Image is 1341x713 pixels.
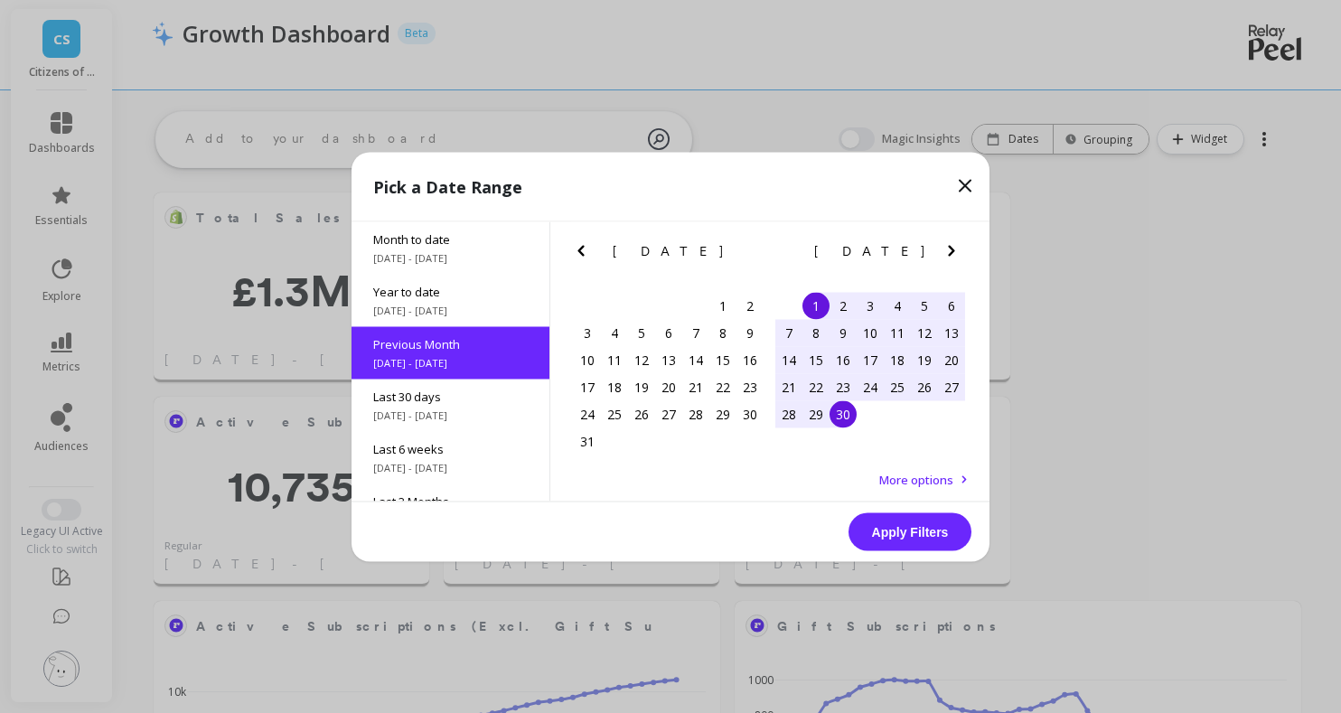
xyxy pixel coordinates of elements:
span: Month to date [373,230,528,247]
div: Choose Tuesday, August 19th, 2025 [628,373,655,400]
div: Choose Sunday, August 10th, 2025 [574,346,601,373]
div: Choose Wednesday, September 10th, 2025 [857,319,884,346]
div: Choose Sunday, September 14th, 2025 [775,346,802,373]
button: Previous Month [772,239,801,268]
div: Choose Friday, August 29th, 2025 [709,400,736,427]
div: Choose Friday, August 22nd, 2025 [709,373,736,400]
div: Choose Tuesday, August 5th, 2025 [628,319,655,346]
span: [DATE] - [DATE] [373,303,528,317]
div: Choose Tuesday, September 23rd, 2025 [830,373,857,400]
span: Last 30 days [373,388,528,404]
div: Choose Sunday, August 24th, 2025 [574,400,601,427]
div: Choose Saturday, August 2nd, 2025 [736,292,764,319]
p: Pick a Date Range [373,174,522,199]
div: Choose Monday, August 11th, 2025 [601,346,628,373]
div: Choose Thursday, September 18th, 2025 [884,346,911,373]
div: Choose Friday, September 19th, 2025 [911,346,938,373]
div: Choose Tuesday, August 26th, 2025 [628,400,655,427]
div: Choose Monday, September 1st, 2025 [802,292,830,319]
button: Next Month [739,239,768,268]
span: [DATE] [613,243,726,258]
div: Choose Saturday, August 30th, 2025 [736,400,764,427]
div: Choose Friday, August 15th, 2025 [709,346,736,373]
div: Choose Thursday, August 21st, 2025 [682,373,709,400]
div: Choose Sunday, August 3rd, 2025 [574,319,601,346]
div: Choose Wednesday, September 17th, 2025 [857,346,884,373]
span: More options [879,471,953,487]
div: Choose Monday, September 15th, 2025 [802,346,830,373]
div: Choose Monday, August 18th, 2025 [601,373,628,400]
div: Choose Wednesday, August 27th, 2025 [655,400,682,427]
div: Choose Saturday, August 9th, 2025 [736,319,764,346]
span: Year to date [373,283,528,299]
div: Choose Thursday, August 7th, 2025 [682,319,709,346]
div: Choose Thursday, September 25th, 2025 [884,373,911,400]
div: Choose Sunday, August 17th, 2025 [574,373,601,400]
div: Choose Wednesday, September 3rd, 2025 [857,292,884,319]
div: Choose Saturday, September 20th, 2025 [938,346,965,373]
div: Choose Saturday, September 6th, 2025 [938,292,965,319]
div: Choose Friday, September 12th, 2025 [911,319,938,346]
button: Apply Filters [849,512,971,550]
span: Previous Month [373,335,528,352]
div: Choose Wednesday, August 20th, 2025 [655,373,682,400]
div: Choose Thursday, September 4th, 2025 [884,292,911,319]
span: [DATE] - [DATE] [373,355,528,370]
div: Choose Saturday, August 16th, 2025 [736,346,764,373]
span: Last 3 Months [373,493,528,509]
button: Next Month [941,239,970,268]
div: Choose Thursday, August 14th, 2025 [682,346,709,373]
div: Choose Monday, September 29th, 2025 [802,400,830,427]
div: Choose Tuesday, September 9th, 2025 [830,319,857,346]
div: Choose Friday, September 5th, 2025 [911,292,938,319]
div: Choose Sunday, September 21st, 2025 [775,373,802,400]
div: Choose Friday, September 26th, 2025 [911,373,938,400]
div: month 2025-08 [574,292,764,455]
div: Choose Tuesday, September 30th, 2025 [830,400,857,427]
div: Choose Monday, August 25th, 2025 [601,400,628,427]
div: Choose Wednesday, August 6th, 2025 [655,319,682,346]
div: Choose Friday, August 1st, 2025 [709,292,736,319]
span: Last 6 weeks [373,440,528,456]
div: Choose Sunday, August 31st, 2025 [574,427,601,455]
div: Choose Monday, September 22nd, 2025 [802,373,830,400]
div: Choose Tuesday, August 12th, 2025 [628,346,655,373]
div: Choose Sunday, September 28th, 2025 [775,400,802,427]
div: Choose Tuesday, September 16th, 2025 [830,346,857,373]
span: [DATE] - [DATE] [373,408,528,422]
div: Choose Tuesday, September 2nd, 2025 [830,292,857,319]
div: Choose Saturday, August 23rd, 2025 [736,373,764,400]
div: Choose Sunday, September 7th, 2025 [775,319,802,346]
span: [DATE] - [DATE] [373,460,528,474]
button: Previous Month [570,239,599,268]
div: month 2025-09 [775,292,965,427]
span: [DATE] [814,243,927,258]
div: Choose Monday, August 4th, 2025 [601,319,628,346]
div: Choose Friday, August 8th, 2025 [709,319,736,346]
div: Choose Wednesday, September 24th, 2025 [857,373,884,400]
div: Choose Thursday, August 28th, 2025 [682,400,709,427]
div: Choose Thursday, September 11th, 2025 [884,319,911,346]
div: Choose Monday, September 8th, 2025 [802,319,830,346]
div: Choose Saturday, September 27th, 2025 [938,373,965,400]
div: Choose Saturday, September 13th, 2025 [938,319,965,346]
span: [DATE] - [DATE] [373,250,528,265]
div: Choose Wednesday, August 13th, 2025 [655,346,682,373]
